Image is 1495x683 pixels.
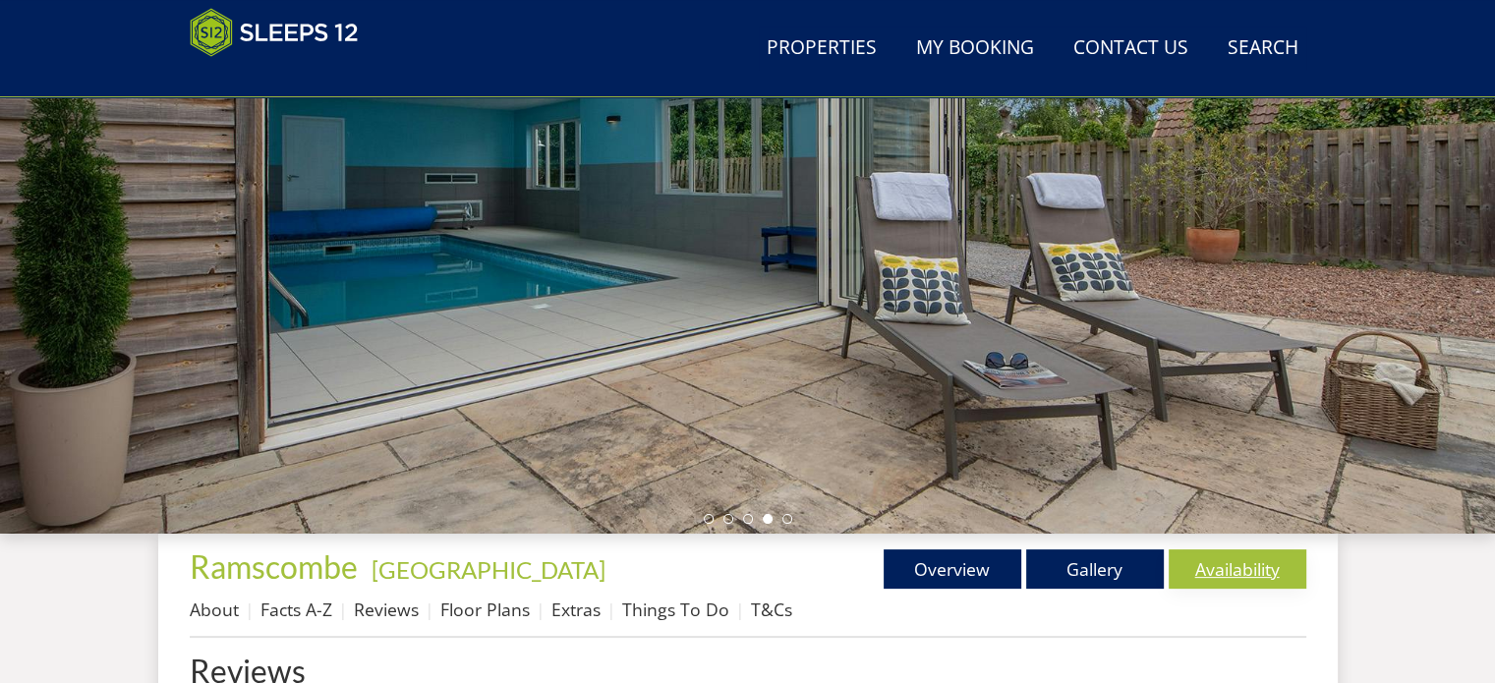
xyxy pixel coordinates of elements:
[372,555,605,584] a: [GEOGRAPHIC_DATA]
[364,555,605,584] span: -
[260,598,332,621] a: Facts A-Z
[884,549,1021,589] a: Overview
[551,598,601,621] a: Extras
[1220,27,1306,71] a: Search
[759,27,885,71] a: Properties
[751,598,792,621] a: T&Cs
[1169,549,1306,589] a: Availability
[1026,549,1164,589] a: Gallery
[1065,27,1196,71] a: Contact Us
[190,598,239,621] a: About
[190,8,359,57] img: Sleeps 12
[908,27,1042,71] a: My Booking
[440,598,530,621] a: Floor Plans
[180,69,386,85] iframe: Customer reviews powered by Trustpilot
[190,547,364,586] a: Ramscombe
[354,598,419,621] a: Reviews
[190,547,358,586] span: Ramscombe
[622,598,729,621] a: Things To Do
